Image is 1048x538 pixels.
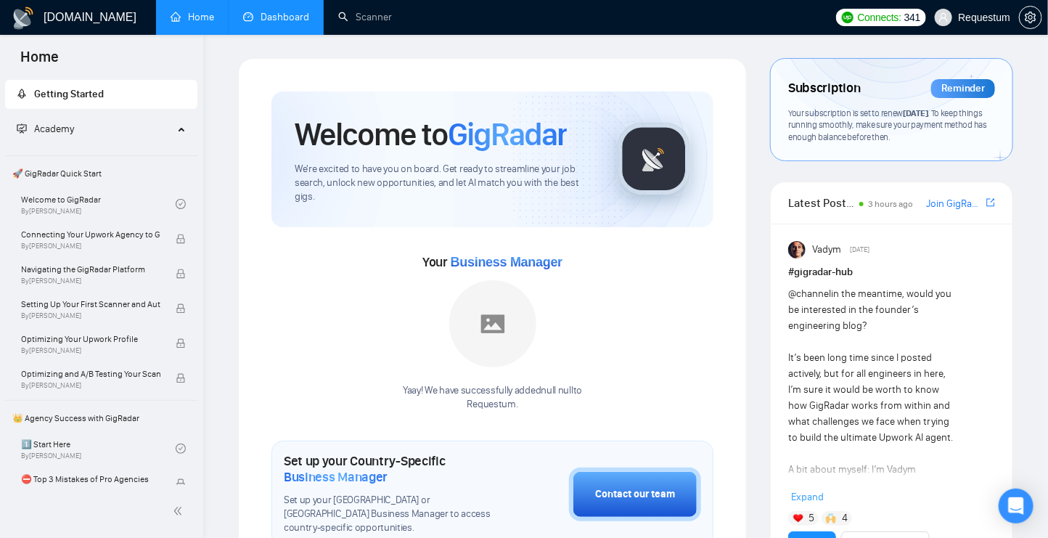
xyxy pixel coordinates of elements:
span: Connecting Your Upwork Agency to GigRadar [21,227,160,242]
span: We're excited to have you on board. Get ready to streamline your job search, unlock new opportuni... [295,163,594,204]
div: Contact our team [595,486,675,502]
span: 341 [904,9,920,25]
a: Join GigRadar Slack Community [926,196,983,212]
a: 1️⃣ Start HereBy[PERSON_NAME] [21,433,176,465]
div: Open Intercom Messenger [999,489,1033,523]
a: dashboardDashboard [243,11,309,23]
span: Your subscription is set to renew . To keep things running smoothly, make sure your payment metho... [788,107,987,142]
span: Your [422,254,562,270]
img: upwork-logo.png [842,12,853,23]
span: lock [176,478,186,489]
span: By [PERSON_NAME] [21,242,160,250]
span: Latest Posts from the GigRadar Community [788,194,855,212]
div: Reminder [931,79,995,98]
a: setting [1019,12,1042,23]
span: Home [9,46,70,77]
span: Optimizing and A/B Testing Your Scanner for Better Results [21,367,160,381]
span: user [938,12,949,23]
span: Navigating the GigRadar Platform [21,262,160,277]
span: [DATE] [851,243,870,256]
h1: # gigradar-hub [788,264,995,280]
li: Getting Started [5,80,197,109]
h1: Set up your Country-Specific [284,453,496,485]
p: Requestum . [403,398,582,412]
img: 🙌 [826,513,836,523]
span: check-circle [176,199,186,209]
span: Business Manager [451,255,562,269]
img: logo [12,7,35,30]
span: rocket [17,89,27,99]
span: GigRadar [448,115,567,154]
span: Setting Up Your First Scanner and Auto-Bidder [21,297,160,311]
span: Expand [791,491,824,503]
span: By [PERSON_NAME] [21,277,160,285]
span: 4 [842,511,848,526]
a: Welcome to GigRadarBy[PERSON_NAME] [21,188,176,220]
a: homeHome [171,11,214,23]
span: 5 [809,511,815,526]
span: Getting Started [34,88,104,100]
img: ❤️ [793,513,803,523]
div: Yaay! We have successfully added null null to [403,384,582,412]
span: export [986,197,995,208]
span: Business Manager [284,469,388,485]
span: double-left [173,504,187,518]
span: check-circle [176,444,186,454]
span: lock [176,269,186,279]
span: Set up your [GEOGRAPHIC_DATA] or [GEOGRAPHIC_DATA] Business Manager to access country-specific op... [284,494,496,535]
span: ⛔ Top 3 Mistakes of Pro Agencies [21,472,160,486]
button: setting [1019,6,1042,29]
span: 🚀 GigRadar Quick Start [7,159,196,188]
span: Academy [34,123,74,135]
span: fund-projection-screen [17,123,27,134]
span: 3 hours ago [868,199,913,209]
span: Subscription [788,76,860,101]
a: export [986,196,995,210]
span: Connects: [858,9,901,25]
span: lock [176,338,186,349]
span: 👑 Agency Success with GigRadar [7,404,196,433]
span: By [PERSON_NAME] [21,311,160,320]
span: Vadym [812,242,841,258]
span: By [PERSON_NAME] [21,346,160,355]
button: Contact our team [569,468,701,521]
img: gigradar-logo.png [618,123,690,195]
img: placeholder.png [449,280,536,367]
span: By [PERSON_NAME] [21,381,160,390]
span: Academy [17,123,74,135]
span: @channel [788,288,831,300]
span: lock [176,303,186,314]
img: Vadym [788,241,806,258]
h1: Welcome to [295,115,567,154]
span: setting [1020,12,1041,23]
span: Optimizing Your Upwork Profile [21,332,160,346]
span: [DATE] [903,107,928,118]
span: lock [176,373,186,383]
span: lock [176,234,186,244]
a: searchScanner [338,11,392,23]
